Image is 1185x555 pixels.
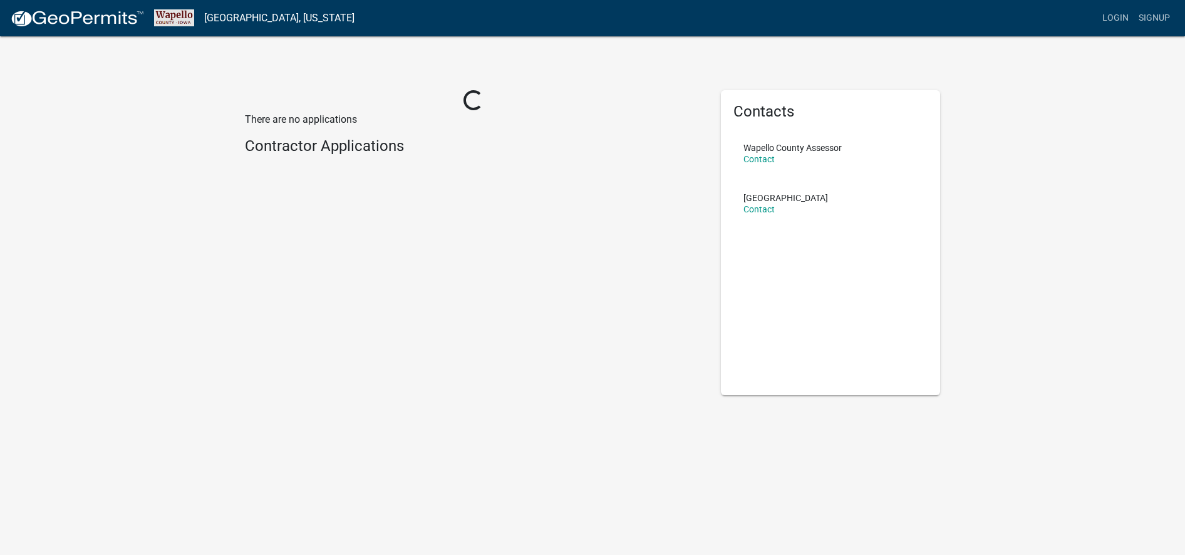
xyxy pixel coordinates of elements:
[743,143,842,152] p: Wapello County Assessor
[743,204,775,214] a: Contact
[743,194,828,202] p: [GEOGRAPHIC_DATA]
[1097,6,1134,30] a: Login
[245,137,702,155] h4: Contractor Applications
[1134,6,1175,30] a: Signup
[733,103,928,121] h5: Contacts
[245,137,702,160] wm-workflow-list-section: Contractor Applications
[204,8,354,29] a: [GEOGRAPHIC_DATA], [US_STATE]
[743,154,775,164] a: Contact
[154,9,194,26] img: Wapello County, Iowa
[245,112,702,127] p: There are no applications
